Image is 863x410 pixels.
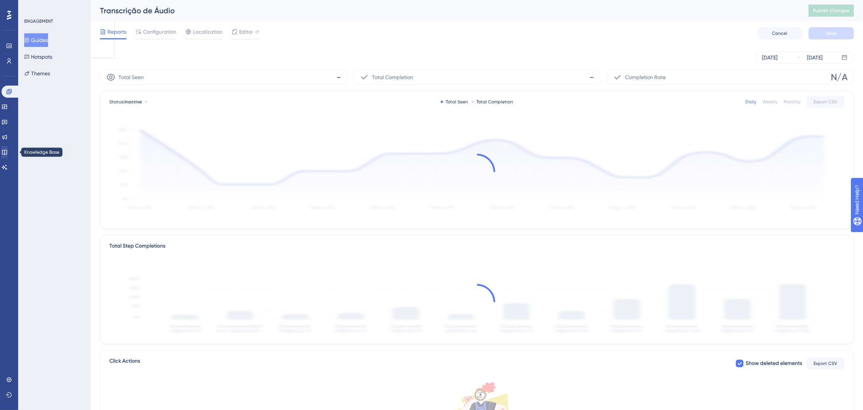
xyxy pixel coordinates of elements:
[814,99,838,105] span: Export CSV
[757,27,802,39] button: Cancel
[809,27,854,39] button: Save
[109,242,165,251] div: Total Step Completions
[441,99,468,105] div: Total Seen
[745,99,756,105] div: Daily
[807,96,844,108] button: Export CSV
[814,360,838,366] span: Export CSV
[109,357,140,370] span: Click Actions
[772,30,788,36] span: Cancel
[24,50,52,64] button: Hotspots
[100,5,790,16] div: Transcrição de Áudio
[589,71,594,83] span: -
[625,73,666,82] span: Completion Rate
[809,5,854,17] button: Publish Changes
[336,71,341,83] span: -
[239,27,253,36] span: Editor
[18,2,48,11] span: Need Help?
[784,99,801,105] div: Monthly
[143,27,176,36] span: Configuration
[826,30,837,36] span: Save
[24,18,53,24] div: ENGAGEMENT
[118,73,144,82] span: Total Seen
[24,33,48,47] button: Guides
[807,357,844,369] button: Export CSV
[813,8,849,14] span: Publish Changes
[109,99,142,105] span: Status:
[372,73,413,82] span: Total Completion
[471,99,513,105] div: Total Completion
[746,359,802,368] span: Show deleted elements
[831,380,854,403] iframe: UserGuiding AI Assistant Launcher
[831,71,847,83] span: N/A
[193,27,222,36] span: Localization
[762,53,777,62] div: [DATE]
[124,99,142,104] span: Inactive
[107,27,126,36] span: Reports
[807,53,823,62] div: [DATE]
[762,99,777,105] div: Weekly
[24,67,50,80] button: Themes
